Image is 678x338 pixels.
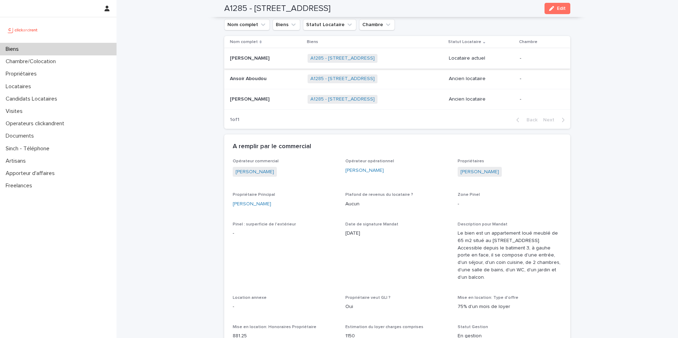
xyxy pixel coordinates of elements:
[458,230,562,281] p: Le bien est un appartement loué meublé de 65 m2 situé au [STREET_ADDRESS]. Accessible depuis le b...
[449,55,514,61] p: Locataire actuel
[233,193,275,197] span: Propriétaire Principal
[545,3,570,14] button: Edit
[233,222,296,227] span: Pinel : surperficie de l'extérieur
[345,230,450,237] p: [DATE]
[345,325,423,329] span: Estimation du loyer charges comprises
[230,95,271,102] p: [PERSON_NAME]
[520,55,559,61] p: -
[345,159,394,163] span: Opérateur opérationnel
[540,117,570,123] button: Next
[233,200,271,208] a: [PERSON_NAME]
[3,145,55,152] p: Sinch - Téléphone
[3,108,28,115] p: Visites
[233,143,311,151] h2: A remplir par le commercial
[310,55,375,61] a: A1285 - [STREET_ADDRESS]
[449,76,514,82] p: Ancien locataire
[230,74,268,82] p: Ansoir Aboudou
[3,58,61,65] p: Chambre/Colocation
[224,4,331,14] h2: A1285 - [STREET_ADDRESS]
[224,69,570,89] tr: Ansoir AboudouAnsoir Aboudou A1285 - [STREET_ADDRESS] Ancien locataire-
[345,200,450,208] p: Aucun
[3,182,38,189] p: Freelances
[273,19,300,30] button: Biens
[345,193,413,197] span: Plafond de revenus du locataire ?
[3,120,70,127] p: Operateurs clickandrent
[230,54,271,61] p: [PERSON_NAME]
[520,96,559,102] p: -
[224,19,270,30] button: Nom complet
[3,96,63,102] p: Candidats Locataires
[458,193,480,197] span: Zone Pinel
[230,38,258,46] p: Nom complet
[3,133,40,139] p: Documents
[233,303,337,310] p: -
[3,158,31,164] p: Artisans
[522,117,537,122] span: Back
[233,296,267,300] span: Location annexe
[307,38,318,46] p: Biens
[310,76,375,82] a: A1285 - [STREET_ADDRESS]
[448,38,481,46] p: Statut Locataire
[345,222,398,227] span: Date de signature Mandat
[449,96,514,102] p: Ancien locataire
[458,222,507,227] span: Description pour Mandat
[233,230,337,237] p: -
[224,48,570,69] tr: [PERSON_NAME][PERSON_NAME] A1285 - [STREET_ADDRESS] Locataire actuel-
[233,159,279,163] span: Opérateur commercial
[520,76,559,82] p: -
[345,296,391,300] span: Propriétaire veut GLI ?
[3,46,24,53] p: Biens
[345,303,450,310] p: Oui
[303,19,356,30] button: Statut Locataire
[224,89,570,109] tr: [PERSON_NAME][PERSON_NAME] A1285 - [STREET_ADDRESS] Ancien locataire-
[460,168,499,176] a: [PERSON_NAME]
[3,83,37,90] p: Locataires
[310,96,375,102] a: A1285 - [STREET_ADDRESS]
[359,19,395,30] button: Chambre
[6,23,40,37] img: UCB0brd3T0yccxBKYDjQ
[519,38,537,46] p: Chambre
[458,296,518,300] span: Mise en location: Type d'offre
[543,117,559,122] span: Next
[511,117,540,123] button: Back
[557,6,566,11] span: Edit
[3,71,42,77] p: Propriétaires
[458,200,562,208] p: -
[458,159,484,163] span: Propriétaires
[236,168,274,176] a: [PERSON_NAME]
[458,325,488,329] span: Statut Gestion
[345,167,384,174] a: [PERSON_NAME]
[233,325,316,329] span: Mise en location: Honoraires Propriétaire
[224,111,245,128] p: 1 of 1
[3,170,60,177] p: Apporteur d'affaires
[458,303,562,310] p: 75% d'un mois de loyer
